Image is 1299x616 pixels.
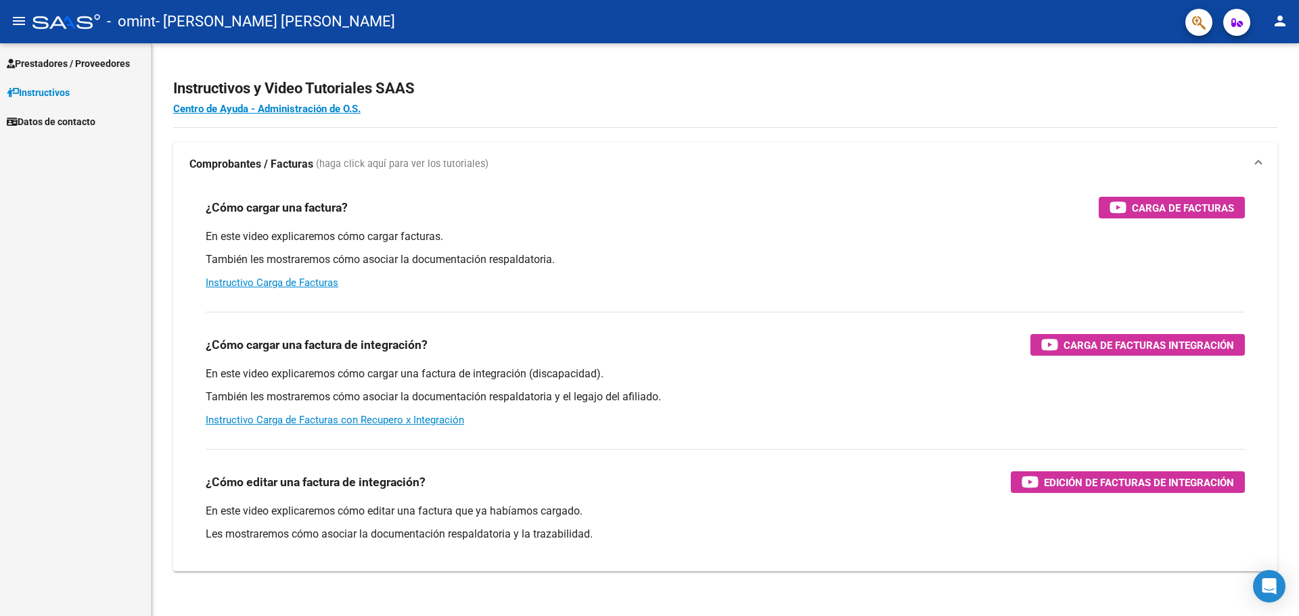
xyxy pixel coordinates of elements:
[173,103,361,115] a: Centro de Ayuda - Administración de O.S.
[206,414,464,426] a: Instructivo Carga de Facturas con Recupero x Integración
[206,277,338,289] a: Instructivo Carga de Facturas
[1272,13,1288,29] mat-icon: person
[173,186,1277,571] div: Comprobantes / Facturas (haga click aquí para ver los tutoriales)
[7,85,70,100] span: Instructivos
[7,56,130,71] span: Prestadores / Proveedores
[1011,471,1245,493] button: Edición de Facturas de integración
[189,157,313,172] strong: Comprobantes / Facturas
[156,7,395,37] span: - [PERSON_NAME] [PERSON_NAME]
[1099,197,1245,218] button: Carga de Facturas
[1132,199,1234,216] span: Carga de Facturas
[7,114,95,129] span: Datos de contacto
[206,527,1245,542] p: Les mostraremos cómo asociar la documentación respaldatoria y la trazabilidad.
[11,13,27,29] mat-icon: menu
[1044,474,1234,491] span: Edición de Facturas de integración
[173,76,1277,101] h2: Instructivos y Video Tutoriales SAAS
[206,198,348,217] h3: ¿Cómo cargar una factura?
[206,252,1245,267] p: También les mostraremos cómo asociar la documentación respaldatoria.
[316,157,488,172] span: (haga click aquí para ver los tutoriales)
[1253,570,1285,602] div: Open Intercom Messenger
[107,7,156,37] span: - omint
[206,389,1245,404] p: También les mostraremos cómo asociar la documentación respaldatoria y el legajo del afiliado.
[206,473,426,492] h3: ¿Cómo editar una factura de integración?
[1030,334,1245,356] button: Carga de Facturas Integración
[1064,337,1234,354] span: Carga de Facturas Integración
[206,229,1245,244] p: En este video explicaremos cómo cargar facturas.
[206,335,428,354] h3: ¿Cómo cargar una factura de integración?
[173,143,1277,186] mat-expansion-panel-header: Comprobantes / Facturas (haga click aquí para ver los tutoriales)
[206,366,1245,381] p: En este video explicaremos cómo cargar una factura de integración (discapacidad).
[206,504,1245,519] p: En este video explicaremos cómo editar una factura que ya habíamos cargado.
